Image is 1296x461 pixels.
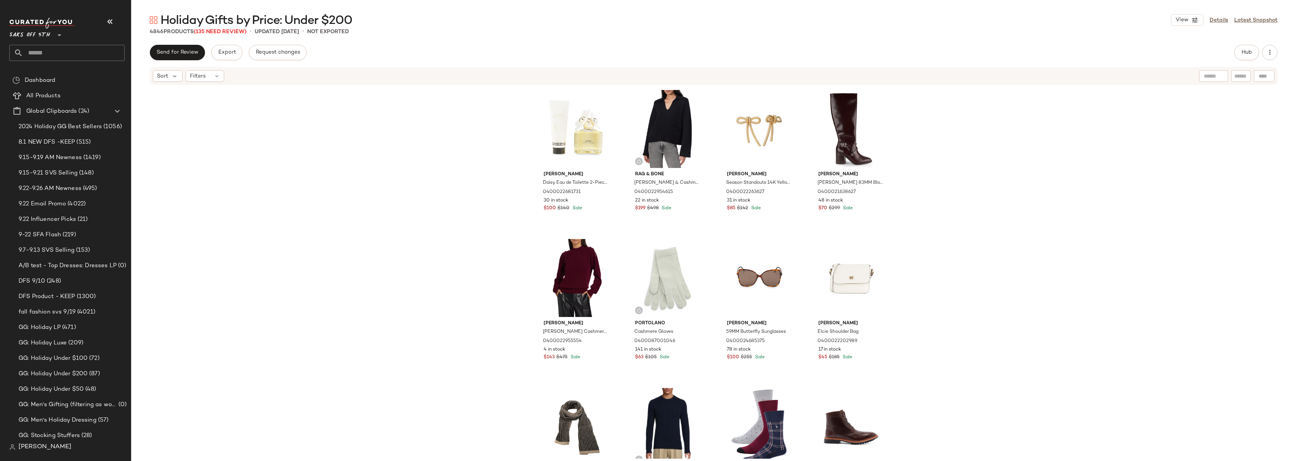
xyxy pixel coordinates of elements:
img: svg%3e [150,16,157,24]
span: 9.7-9.13 SVS Selling [19,246,74,255]
span: Filters [190,72,206,80]
span: $142 [737,205,748,212]
span: 78 in stock [727,346,751,353]
span: GG: Holiday Under $50 [19,385,84,394]
span: $105 [645,354,657,361]
span: DFS Product - KEEP [19,292,75,301]
span: Hub [1241,49,1252,56]
img: svg%3e [637,308,641,313]
span: 17 in stock [818,346,841,353]
span: Sale [658,355,669,360]
span: 4 in stock [544,346,565,353]
button: Request changes [249,45,307,60]
span: GG: Holiday Luxe [19,339,67,347]
img: 0400087001046_IVORY [629,239,706,317]
span: (135 Need Review) [194,29,247,35]
span: GG: Men's Holiday Dressing [19,416,96,425]
span: (515) [75,138,91,147]
button: View [1171,14,1203,26]
span: [PERSON_NAME] [544,171,609,178]
img: 0400022955554_CRANBERRY [537,239,615,317]
span: (471) [61,323,76,332]
span: (24) [77,107,89,116]
span: (153) [74,246,90,255]
span: $185 [829,354,840,361]
span: [PERSON_NAME] [727,171,792,178]
span: [PERSON_NAME] & Cashmere Polo Sweater [634,180,700,186]
span: $63 [635,354,644,361]
span: 9.15-9.21 SVS Selling [19,169,78,178]
span: $140 [558,205,569,212]
span: Daisy Eau de Toilette 2-Piece Set [543,180,608,186]
span: Global Clipboards [26,107,77,116]
span: Send for Review [156,49,198,56]
span: 30 in stock [544,197,568,204]
span: • [302,27,304,36]
span: 59MM Butterfly Sunglasses [726,329,786,336]
span: (1300) [75,292,96,301]
span: Cashmere Gloves [634,329,673,336]
span: Portolano [635,320,700,327]
img: 0400022954615_BLACK [629,90,706,168]
span: [PERSON_NAME] [19,442,71,452]
span: (1419) [82,153,101,162]
span: 0400022955554 [543,338,582,345]
span: 0400022954615 [634,189,673,196]
span: (148) [78,169,94,178]
span: 9.22-9.26 AM Newness [19,184,81,193]
span: Sale [660,206,671,211]
span: $255 [741,354,752,361]
span: $299 [829,205,840,212]
span: Sale [841,355,852,360]
span: 31 in stock [727,197,750,204]
span: (0) [117,261,126,270]
span: Request changes [255,49,300,56]
span: 9.22 Email Promo [19,200,66,208]
button: Hub [1234,45,1259,60]
span: $85 [727,205,735,212]
span: GG: Holiday LP [19,323,61,332]
span: (4022) [66,200,86,208]
span: [PERSON_NAME] [544,320,609,327]
img: 0400021638627_COGNAC [812,90,890,168]
p: updated [DATE] [255,28,299,36]
img: 0400022263627 [721,90,798,168]
span: Sale [754,355,765,360]
span: 0400021638627 [818,189,856,196]
span: fall fashion svs 9/19 [19,308,76,317]
span: A/B test - Top Dresses: Dresses LP [19,261,117,270]
span: $45 [818,354,827,361]
span: $498 [647,205,659,212]
span: Elcie Shoulder Bag [818,329,858,336]
span: GG: Stocking Stuffers [19,431,80,440]
span: [PERSON_NAME] Cashmere Sweater [543,329,608,336]
span: Season Standouts 14K Yellow Gold Vermeil Rope Bow Stud Earrings [726,180,791,186]
span: $143 [544,354,555,361]
span: (1056) [102,122,122,131]
span: (4021) [76,308,95,317]
span: Holiday Gifts by Price: Under $200 [161,13,352,29]
img: cfy_white_logo.C9jOOHJF.svg [9,18,75,29]
span: $100 [544,205,556,212]
span: 0400022681731 [543,189,581,196]
span: 8.1 NEW DFS -KEEP [19,138,75,147]
span: 2024 Holiday GG Best Sellers [19,122,102,131]
span: (87) [88,369,100,378]
span: rag & bone [635,171,700,178]
img: 0400022681731 [537,90,615,168]
span: View [1175,17,1188,23]
span: $199 [635,205,645,212]
span: Dashboard [25,76,55,85]
a: Details [1210,16,1228,24]
span: [PERSON_NAME] [818,171,884,178]
span: [PERSON_NAME] [727,320,792,327]
span: 141 in stock [635,346,661,353]
img: 0400022202989_CREAM [812,239,890,317]
span: DFS 9/10 [19,277,45,286]
img: svg%3e [12,76,20,84]
span: $475 [556,354,568,361]
a: Latest Snapshot [1234,16,1277,24]
span: Sale [569,355,580,360]
button: Send for Review [150,45,205,60]
span: All Products [26,92,61,100]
